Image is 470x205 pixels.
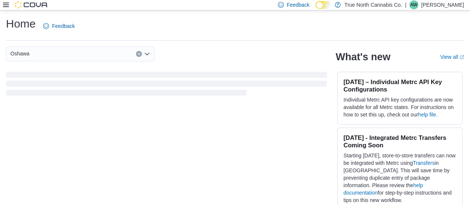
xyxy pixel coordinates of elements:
span: Loading [6,73,327,97]
span: Oshawa [10,49,29,58]
div: Alyx White [409,0,418,9]
input: Dark Mode [315,1,331,9]
p: Starting [DATE], store-to-store transfers can now be integrated with Metrc using in [GEOGRAPHIC_D... [344,152,456,204]
button: Open list of options [144,51,150,57]
a: help file [418,112,436,118]
p: | [405,0,406,9]
span: Feedback [287,1,309,9]
p: [PERSON_NAME] [421,0,464,9]
h1: Home [6,16,36,31]
a: Transfers [413,160,435,166]
h3: [DATE] - Integrated Metrc Transfers Coming Soon [344,134,456,149]
a: Feedback [40,19,78,33]
p: True North Cannabis Co. [344,0,402,9]
h2: What's new [336,51,390,63]
button: Clear input [136,51,142,57]
img: Cova [15,1,48,9]
span: Feedback [52,22,75,30]
p: Individual Metrc API key configurations are now available for all Metrc states. For instructions ... [344,96,456,118]
h3: [DATE] – Individual Metrc API Key Configurations [344,78,456,93]
a: help documentation [344,182,423,196]
svg: External link [460,55,464,60]
a: View allExternal link [440,54,464,60]
span: AW [410,0,417,9]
